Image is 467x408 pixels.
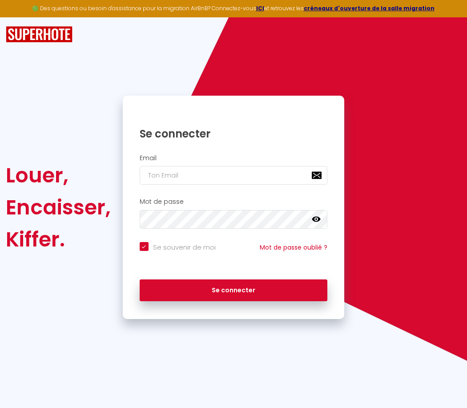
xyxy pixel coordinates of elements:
button: Se connecter [140,279,328,302]
div: Encaisser, [6,191,111,223]
a: créneaux d'ouverture de la salle migration [304,4,435,12]
h1: Se connecter [140,127,328,141]
h2: Email [140,154,328,162]
div: Kiffer. [6,223,111,255]
input: Ton Email [140,166,328,185]
div: Louer, [6,159,111,191]
a: Mot de passe oublié ? [260,243,327,252]
img: SuperHote logo [6,26,72,43]
h2: Mot de passe [140,198,328,206]
a: ICI [256,4,264,12]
